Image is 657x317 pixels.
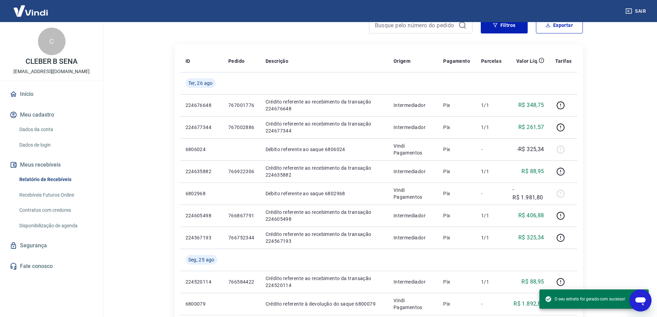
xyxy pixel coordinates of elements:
p: Valor Líq. [516,58,539,65]
p: Pix [443,300,470,307]
p: 766584422 [228,278,255,285]
p: 1/1 [481,102,501,109]
p: 767002886 [228,124,255,131]
p: Crédito referente à devolução do saque 6800079 [266,300,382,307]
p: Parcelas [481,58,501,65]
span: Ter, 26 ago [188,80,213,87]
p: - [481,146,501,153]
p: 766867791 [228,212,255,219]
span: O seu extrato foi gerado com sucesso! [545,296,625,303]
p: Intermediador [394,212,432,219]
p: R$ 406,88 [518,211,544,220]
p: Origem [394,58,410,65]
p: 6802968 [186,190,217,197]
p: Pix [443,190,470,197]
p: Crédito referente ao recebimento da transação 224677344 [266,120,382,134]
p: Intermediador [394,234,432,241]
p: Vindi Pagamentos [394,297,432,311]
p: Crédito referente ao recebimento da transação 224567193 [266,231,382,245]
p: Pedido [228,58,245,65]
a: Disponibilização de agenda [17,219,95,233]
img: Vindi [8,0,53,21]
p: Intermediador [394,124,432,131]
p: R$ 88,95 [521,167,544,176]
p: 766752344 [228,234,255,241]
p: Débito referente ao saque 6806024 [266,146,382,153]
div: C [38,28,66,55]
a: Contratos com credores [17,203,95,217]
p: Crédito referente ao recebimento da transação 224520114 [266,275,382,289]
p: Pix [443,278,470,285]
p: Pix [443,102,470,109]
p: Pagamento [443,58,470,65]
p: Crédito referente ao recebimento da transação 224605498 [266,209,382,222]
p: -R$ 325,34 [517,145,544,153]
p: 224605498 [186,212,217,219]
a: Dados de login [17,138,95,152]
p: R$ 88,95 [521,278,544,286]
p: 224677344 [186,124,217,131]
p: R$ 325,34 [518,234,544,242]
p: - [481,190,501,197]
p: 224635882 [186,168,217,175]
p: Tarifas [555,58,572,65]
p: Pix [443,168,470,175]
p: Intermediador [394,102,432,109]
button: Meu cadastro [8,107,95,122]
p: Vindi Pagamentos [394,142,432,156]
p: 767001776 [228,102,255,109]
a: Segurança [8,238,95,253]
p: Vindi Pagamentos [394,187,432,200]
input: Busque pelo número do pedido [375,20,456,30]
p: -R$ 1.981,80 [512,185,544,202]
p: 224676648 [186,102,217,109]
p: 1/1 [481,168,501,175]
p: CLEBER B SENA [26,58,78,65]
button: Filtros [481,17,528,33]
button: Sair [624,5,649,18]
a: Início [8,87,95,102]
p: 224520114 [186,278,217,285]
p: 6806024 [186,146,217,153]
p: 1/1 [481,212,501,219]
p: R$ 1.892,85 [514,300,544,308]
a: Relatório de Recebíveis [17,172,95,187]
p: Intermediador [394,168,432,175]
p: 766922306 [228,168,255,175]
p: - [481,300,501,307]
p: Pix [443,124,470,131]
a: Dados da conta [17,122,95,137]
p: Crédito referente ao recebimento da transação 224676648 [266,98,382,112]
p: 224567193 [186,234,217,241]
p: 1/1 [481,278,501,285]
p: 1/1 [481,234,501,241]
p: Pix [443,212,470,219]
p: Descrição [266,58,289,65]
p: R$ 261,57 [518,123,544,131]
p: Pix [443,234,470,241]
p: ID [186,58,190,65]
p: Intermediador [394,278,432,285]
p: Pix [443,146,470,153]
p: Débito referente ao saque 6802968 [266,190,382,197]
p: 6800079 [186,300,217,307]
p: 1/1 [481,124,501,131]
p: [EMAIL_ADDRESS][DOMAIN_NAME] [13,68,90,75]
span: Seg, 25 ago [188,256,215,263]
a: Fale conosco [8,259,95,274]
button: Meus recebíveis [8,157,95,172]
a: Recebíveis Futuros Online [17,188,95,202]
iframe: Botão para abrir a janela de mensagens, conversa em andamento [629,289,651,311]
p: Crédito referente ao recebimento da transação 224635882 [266,165,382,178]
p: R$ 348,75 [518,101,544,109]
button: Exportar [536,17,583,33]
